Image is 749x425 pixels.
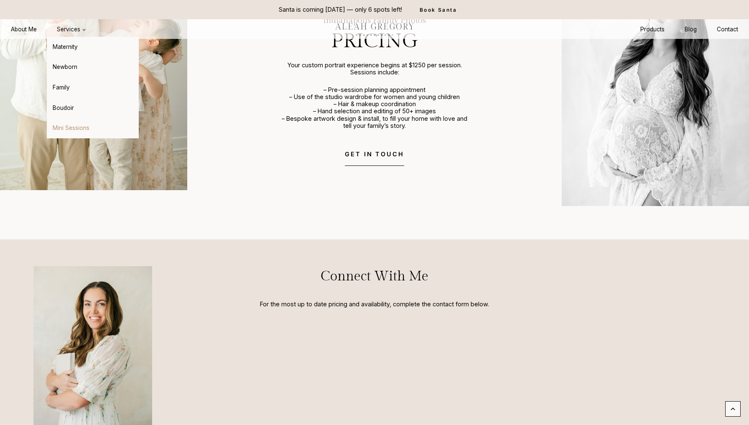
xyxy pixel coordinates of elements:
[279,5,402,14] p: Santa is coming [DATE] — only 6 spots left!
[1,22,96,37] nav: Primary
[630,22,748,37] nav: Secondary
[725,401,741,417] a: Scroll to top
[707,22,748,37] a: Contact
[281,86,468,130] p: – Pre-session planning appointment – Use of the studio wardrobe for women and young children – Ha...
[345,149,404,159] span: GET IN TOUCH
[47,37,139,57] a: Maternity
[47,77,139,97] a: Family
[1,22,47,37] a: About Me
[331,31,418,51] h3: PRICING
[47,98,139,118] a: Boudoir
[281,61,468,76] p: Your custom portrait experience begins at $1250 per session. Sessions include:
[47,22,96,37] button: Child menu of Services
[206,300,544,309] p: For the most up to date pricing and availability, complete the contact form below.
[345,149,404,166] a: GET IN TOUCH
[324,20,425,38] img: aleah gregory logo
[47,57,139,77] a: Newborn
[675,22,707,37] a: Blog
[630,22,675,37] a: Products
[47,118,139,138] a: Mini Sessions
[206,266,544,286] p: Connect With Me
